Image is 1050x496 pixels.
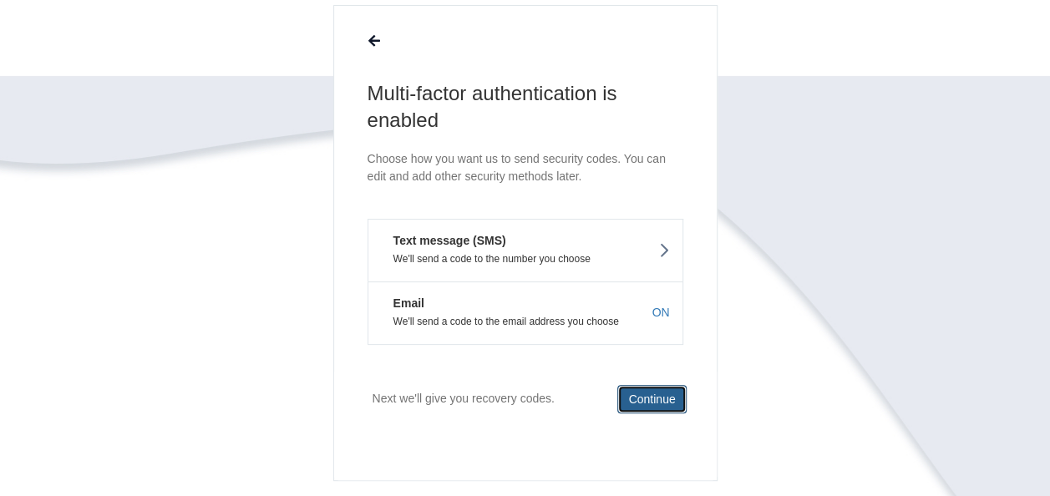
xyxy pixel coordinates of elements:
span: ON [652,304,670,321]
h1: Multi-factor authentication is enabled [368,80,683,134]
em: Text message (SMS) [381,232,506,249]
button: Text message (SMS)We'll send a code to the number you choose [368,219,683,281]
em: Email [381,295,424,311]
p: Choose how you want us to send security codes. You can edit and add other security methods later. [368,150,683,185]
p: We'll send a code to the email address you choose [381,316,670,327]
button: EmailWe'll send a code to the email address you chooseON [368,281,683,345]
button: Continue [617,385,686,413]
p: Next we'll give you recovery codes. [373,385,555,412]
p: We'll send a code to the number you choose [381,253,670,265]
